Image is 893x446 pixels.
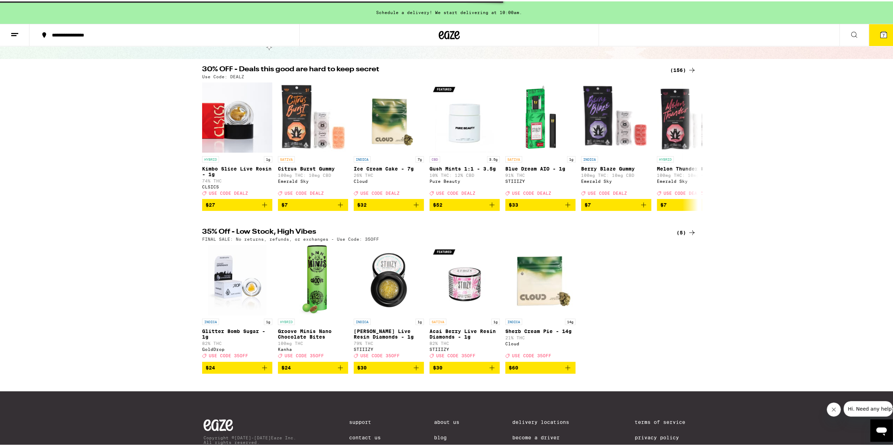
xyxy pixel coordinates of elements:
[354,81,424,151] img: Cloud - Ice Cream Cake - 7g
[585,201,591,206] span: $7
[285,352,324,357] span: USE CODE 35OFF
[635,418,695,424] a: Terms of Service
[505,244,575,360] a: Open page for Sherb Cream Pie - 14g from Cloud
[278,360,348,372] button: Add to bag
[429,155,440,161] p: CBD
[429,244,500,360] a: Open page for Acai Berry Live Resin Diamonds - 1g from STIIIZY
[505,165,575,170] p: Blue Dream AIO - 1g
[202,244,272,360] a: Open page for Glitter Bomb Sugar - 1g from GoldDrop
[202,65,662,73] h2: 30% OFF - Deals this good are hard to keep secret
[278,340,348,344] p: 100mg THC
[505,327,575,333] p: Sherb Cream Pie - 14g
[354,244,424,314] img: STIIIZY - Mochi Gelato Live Resin Diamonds - 1g
[509,201,518,206] span: $33
[433,201,442,206] span: $52
[202,198,272,209] button: Add to bag
[505,172,575,176] p: 91% THC
[354,172,424,176] p: 26% THC
[360,189,400,194] span: USE CODE DEALZ
[512,189,551,194] span: USE CODE DEALZ
[429,327,500,338] p: Acai Berry Live Resin Diamonds - 1g
[349,418,381,424] a: Support
[487,155,500,161] p: 3.5g
[429,360,500,372] button: Add to bag
[278,178,348,182] div: Emerald Sky
[509,364,518,369] span: $60
[429,317,446,324] p: SATIVA
[354,155,371,161] p: INDICA
[505,360,575,372] button: Add to bag
[664,189,703,194] span: USE CODE DEALZ
[204,434,296,443] p: Copyright © [DATE]-[DATE] Eaze Inc. All rights reserved.
[354,340,424,344] p: 79% THC
[354,244,424,360] a: Open page for Mochi Gelato Live Resin Diamonds - 1g from STIIIZY
[512,418,582,424] a: Delivery Locations
[278,81,348,151] img: Emerald Sky - Citrus Burst Gummy
[429,244,500,314] img: STIIIZY - Acai Berry Live Resin Diamonds - 1g
[436,189,475,194] span: USE CODE DEALZ
[657,178,727,182] div: Emerald Sky
[208,244,266,314] img: GoldDrop - Glitter Bomb Sugar - 1g
[209,352,248,357] span: USE CODE 35OFF
[202,317,219,324] p: INDICA
[354,165,424,170] p: Ice Cream Cake - 7g
[677,227,696,235] a: (5)
[357,201,367,206] span: $32
[429,81,500,151] img: Pure Beauty - Gush Mints 1:1 - 3.5g
[429,81,500,198] a: Open page for Gush Mints 1:1 - 3.5g from Pure Beauty
[206,364,215,369] span: $24
[581,198,651,209] button: Add to bag
[354,360,424,372] button: Add to bag
[429,165,500,170] p: Gush Mints 1:1 - 3.5g
[429,346,500,350] div: STIIIZY
[660,201,667,206] span: $7
[882,32,885,36] span: 7
[415,317,424,324] p: 1g
[581,172,651,176] p: 100mg THC: 10mg CBD
[354,178,424,182] div: Cloud
[278,165,348,170] p: Citrus Burst Gummy
[278,346,348,350] div: Kanha
[264,317,272,324] p: 1g
[870,418,893,440] iframe: Button to launch messaging window
[278,327,348,338] p: Groove Minis Nano Chocolate Bites
[429,340,500,344] p: 82% THC
[202,81,272,151] img: CLSICS - Kimbo Slice Live Rosin - 1g
[505,198,575,209] button: Add to bag
[206,201,215,206] span: $27
[202,235,379,240] p: FINAL SALE: No returns, refunds, or exchanges - Use Code: 35OFF
[278,317,295,324] p: HYBRID
[354,327,424,338] p: [PERSON_NAME] Live Resin Diamonds - 1g
[505,155,522,161] p: SATIVA
[567,155,575,161] p: 1g
[354,81,424,198] a: Open page for Ice Cream Cake - 7g from Cloud
[354,346,424,350] div: STIIIZY
[281,364,291,369] span: $24
[505,334,575,339] p: 21% THC
[844,400,893,415] iframe: Message from company
[670,65,696,73] a: (156)
[202,81,272,198] a: Open page for Kimbo Slice Live Rosin - 1g from CLSICS
[278,172,348,176] p: 100mg THC: 10mg CBD
[565,317,575,324] p: 14g
[202,183,272,188] div: CLSICS
[491,317,500,324] p: 1g
[512,352,551,357] span: USE CODE 35OFF
[278,244,348,360] a: Open page for Groove Minis Nano Chocolate Bites from Kanha
[505,178,575,182] div: STIIIZY
[657,172,727,176] p: 100mg THC: 10mg CBD
[581,165,651,170] p: Berry Blaze Gummy
[278,81,348,198] a: Open page for Citrus Burst Gummy from Emerald Sky
[512,433,582,439] a: Become a Driver
[429,178,500,182] div: Pure Beauty
[657,155,674,161] p: HYBRID
[202,360,272,372] button: Add to bag
[202,177,272,182] p: 74% THC
[285,189,324,194] span: USE CODE DEALZ
[202,73,244,78] p: Use Code: DEALZ
[588,189,627,194] span: USE CODE DEALZ
[4,5,51,11] span: Hi. Need any help?
[299,244,327,314] img: Kanha - Groove Minis Nano Chocolate Bites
